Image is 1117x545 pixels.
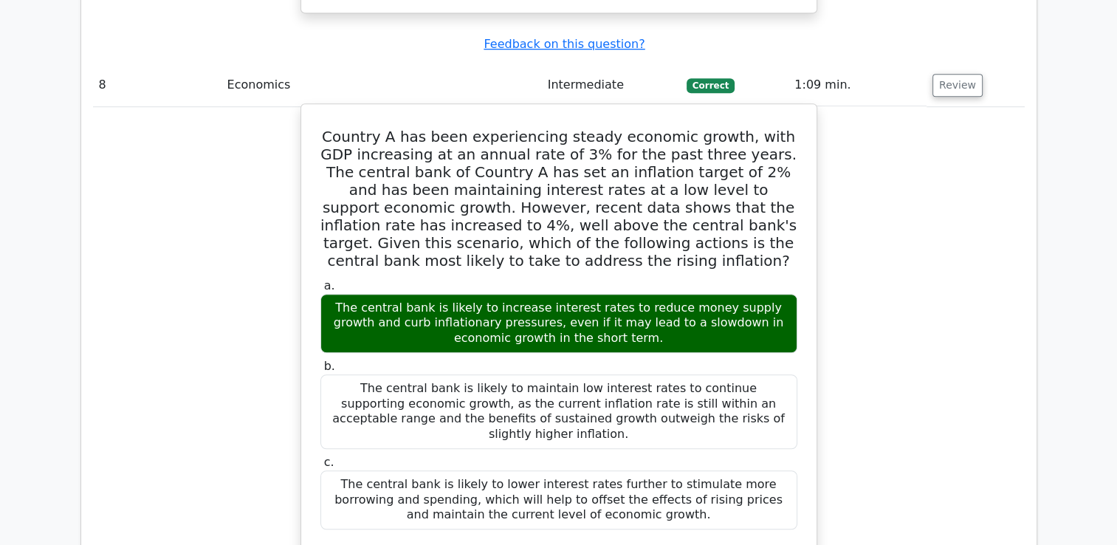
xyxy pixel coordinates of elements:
[320,294,797,353] div: The central bank is likely to increase interest rates to reduce money supply growth and curb infl...
[320,470,797,529] div: The central bank is likely to lower interest rates further to stimulate more borrowing and spendi...
[542,64,681,106] td: Intermediate
[932,74,983,97] button: Review
[221,64,542,106] td: Economics
[319,128,799,270] h5: Country A has been experiencing steady economic growth, with GDP increasing at an annual rate of ...
[324,278,335,292] span: a.
[484,37,645,51] a: Feedback on this question?
[324,455,334,469] span: c.
[788,64,927,106] td: 1:09 min.
[687,78,735,93] span: Correct
[93,64,221,106] td: 8
[324,359,335,373] span: b.
[320,374,797,449] div: The central bank is likely to maintain low interest rates to continue supporting economic growth,...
